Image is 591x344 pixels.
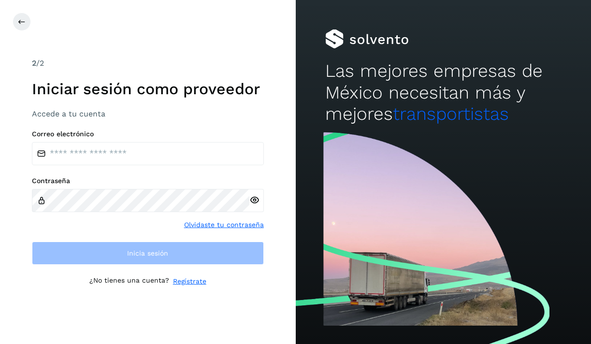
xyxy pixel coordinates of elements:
span: transportistas [393,103,509,124]
button: Inicia sesión [32,242,264,265]
label: Correo electrónico [32,130,264,138]
span: 2 [32,58,36,68]
div: /2 [32,57,264,69]
h1: Iniciar sesión como proveedor [32,80,264,98]
p: ¿No tienes una cuenta? [89,276,169,287]
h3: Accede a tu cuenta [32,109,264,118]
h2: Las mejores empresas de México necesitan más y mejores [325,60,562,125]
span: Inicia sesión [127,250,168,257]
label: Contraseña [32,177,264,185]
a: Olvidaste tu contraseña [184,220,264,230]
a: Regístrate [173,276,206,287]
